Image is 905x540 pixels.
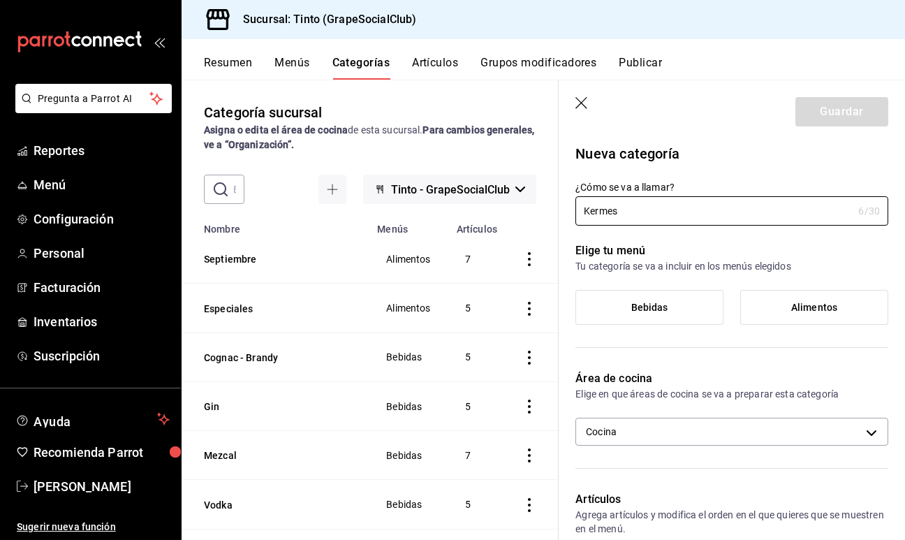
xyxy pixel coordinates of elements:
button: Publicar [619,56,662,80]
span: [PERSON_NAME] [34,477,170,496]
span: Bebidas [631,302,668,314]
p: Tu categoría se va a incluir en los menús elegidos [575,259,888,273]
span: Inventarios [34,312,170,331]
div: navigation tabs [204,56,905,80]
input: Buscar categoría [233,175,244,203]
span: Suscripción [34,346,170,365]
span: Alimentos [386,303,430,313]
button: actions [522,351,536,365]
td: 5 [448,333,506,381]
strong: Asigna o edita el área de cocina [204,124,348,136]
span: Personal [34,244,170,263]
th: Menús [369,215,448,235]
td: 5 [448,381,506,430]
button: Gin [204,400,344,414]
span: Facturación [34,278,170,297]
button: Categorías [332,56,390,80]
span: Pregunta a Parrot AI [38,92,150,106]
button: Septiembre [204,252,344,266]
button: Mezcal [204,448,344,462]
td: 5 [448,284,506,333]
span: Tinto - GrapeSocialClub [391,183,510,196]
button: actions [522,400,536,414]
button: actions [522,498,536,512]
button: Cognac - Brandy [204,351,344,365]
div: Categoría sucursal [204,102,322,123]
span: Ayuda [34,411,152,428]
button: actions [522,302,536,316]
button: Tinto - GrapeSocialClub [363,175,536,204]
th: Nombre [182,215,369,235]
button: Vodka [204,498,344,512]
button: Pregunta a Parrot AI [15,84,172,113]
button: Menús [274,56,309,80]
td: 7 [448,235,506,284]
button: Artículos [412,56,458,80]
p: Agrega artículos y modifica el orden en el que quieres que se muestren en el menú. [575,508,888,536]
td: 5 [448,480,506,529]
span: Alimentos [386,254,430,264]
button: open_drawer_menu [154,36,165,48]
p: Artículos [575,491,888,508]
span: Bebidas [386,451,430,460]
label: ¿Cómo se va a llamar? [575,182,888,192]
button: Resumen [204,56,252,80]
span: Menú [34,175,170,194]
p: Elige en que áreas de cocina se va a preparar esta categoría [575,387,888,401]
span: Bebidas [386,352,430,362]
div: Cocina [575,418,888,446]
button: actions [522,448,536,462]
button: actions [522,252,536,266]
div: 6 /30 [858,204,880,218]
th: Artículos [448,215,506,235]
span: Bebidas [386,499,430,509]
p: Elige tu menú [575,242,888,259]
td: 7 [448,431,506,480]
button: Grupos modificadores [480,56,596,80]
span: Sugerir nueva función [17,520,170,534]
a: Pregunta a Parrot AI [10,101,172,116]
span: Recomienda Parrot [34,443,170,462]
span: Configuración [34,210,170,228]
div: de esta sucursal. [204,123,536,152]
p: Área de cocina [575,370,888,387]
p: Nueva categoría [575,143,888,164]
span: Bebidas [386,402,430,411]
span: Reportes [34,141,170,160]
button: Especiales [204,302,344,316]
span: Alimentos [791,302,837,314]
h3: Sucursal: Tinto (GrapeSocialClub) [232,11,416,28]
